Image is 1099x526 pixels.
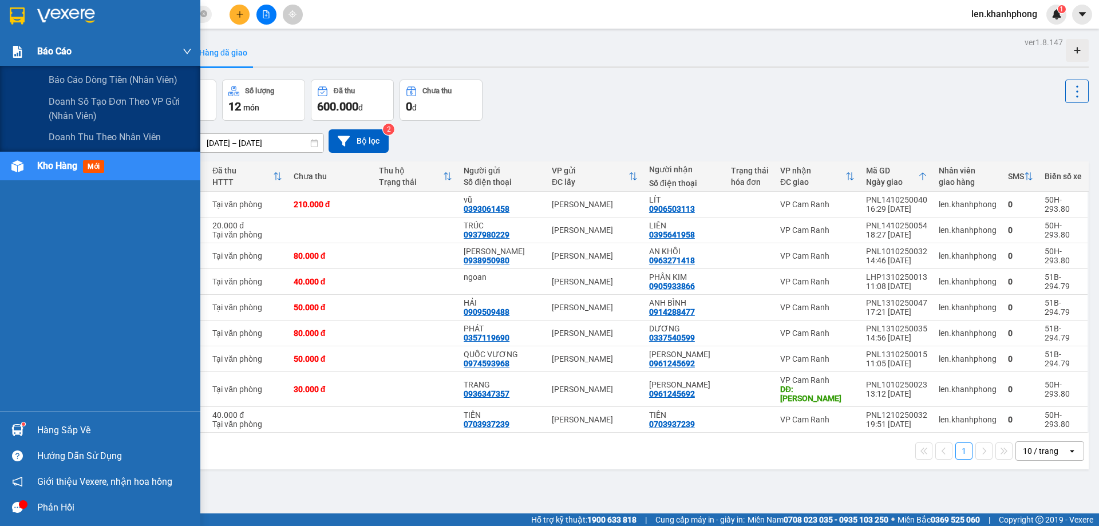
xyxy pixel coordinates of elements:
[329,129,389,153] button: Bộ lọc
[645,513,647,526] span: |
[1045,380,1082,398] div: 50H-293.80
[649,420,695,429] div: 0703937239
[649,230,695,239] div: 0395641958
[748,513,888,526] span: Miền Nam
[1066,39,1089,62] div: Tạo kho hàng mới
[49,94,192,123] span: Doanh số tạo đơn theo VP gửi (nhân viên)
[531,513,637,526] span: Hỗ trợ kỹ thuật:
[212,251,282,260] div: Tại văn phòng
[939,303,997,312] div: len.khanhphong
[649,307,695,317] div: 0914288477
[939,277,997,286] div: len.khanhphong
[464,359,509,368] div: 0974593968
[464,350,540,359] div: QUỐC VƯƠNG
[731,166,769,175] div: Trạng thái
[400,80,483,121] button: Chưa thu0đ
[406,100,412,113] span: 0
[6,6,166,27] li: [PERSON_NAME]
[866,256,927,265] div: 14:46 [DATE]
[464,177,540,187] div: Số điện thoại
[939,177,997,187] div: giao hàng
[552,226,638,235] div: [PERSON_NAME]
[1058,5,1066,13] sup: 1
[464,307,509,317] div: 0909509488
[262,10,270,18] span: file-add
[358,103,363,112] span: đ
[649,324,720,333] div: DƯƠNG
[655,513,745,526] span: Cung cấp máy in - giấy in:
[79,63,142,97] b: 293 [PERSON_NAME], PPhạm Ngũ Lão
[866,324,927,333] div: PNL1310250035
[552,415,638,424] div: [PERSON_NAME]
[212,230,282,239] div: Tại văn phòng
[780,385,855,403] div: DĐ: CAM RANH
[212,277,282,286] div: Tại văn phòng
[939,329,997,338] div: len.khanhphong
[649,389,695,398] div: 0961245692
[649,272,720,282] div: PHÂN KIM
[288,10,297,18] span: aim
[649,165,720,174] div: Người nhận
[989,513,990,526] span: |
[464,420,509,429] div: 0703937239
[256,5,276,25] button: file-add
[37,160,77,171] span: Kho hàng
[464,195,540,204] div: vũ
[12,450,23,461] span: question-circle
[780,329,855,338] div: VP Cam Ranh
[412,103,417,112] span: đ
[464,247,540,256] div: KIM DŨNG
[37,499,192,516] div: Phản hồi
[1068,446,1077,456] svg: open
[1008,277,1033,286] div: 0
[1045,195,1082,213] div: 50H-293.80
[49,73,177,87] span: Báo cáo dòng tiền (nhân viên)
[780,166,845,175] div: VP nhận
[49,130,161,144] span: Doanh thu theo nhân viên
[222,80,305,121] button: Số lượng12món
[866,272,927,282] div: LHP1310250013
[866,195,927,204] div: PNL1410250040
[866,410,927,420] div: PNL1210250032
[1025,36,1063,49] div: ver 1.8.147
[79,49,152,61] li: VP [PERSON_NAME]
[1035,516,1043,524] span: copyright
[587,515,637,524] strong: 1900 633 818
[1051,9,1062,19] img: icon-new-feature
[552,329,638,338] div: [PERSON_NAME]
[780,226,855,235] div: VP Cam Ranh
[11,424,23,436] img: warehouse-icon
[294,385,367,394] div: 30.000 đ
[245,87,274,95] div: Số lượng
[866,298,927,307] div: PNL1310250047
[12,476,23,487] span: notification
[1008,200,1033,209] div: 0
[243,103,259,112] span: món
[22,422,25,426] sup: 1
[649,179,720,188] div: Số điện thoại
[866,204,927,213] div: 16:29 [DATE]
[10,7,25,25] img: logo-vxr
[464,389,509,398] div: 0936347357
[1008,385,1033,394] div: 0
[866,350,927,359] div: PNL1310250015
[379,166,444,175] div: Thu hộ
[780,354,855,363] div: VP Cam Ranh
[552,303,638,312] div: [PERSON_NAME]
[464,272,540,282] div: ngoan
[1060,5,1064,13] span: 1
[1008,172,1024,181] div: SMS
[11,160,23,172] img: warehouse-icon
[1008,415,1033,424] div: 0
[898,513,980,526] span: Miền Bắc
[200,10,207,17] span: close-circle
[649,359,695,368] div: 0961245692
[1008,251,1033,260] div: 0
[962,7,1046,21] span: len.khanhphong
[649,380,720,389] div: LÊ TÂN
[207,161,288,192] th: Toggle SortBy
[1008,303,1033,312] div: 0
[464,204,509,213] div: 0393061458
[11,46,23,58] img: solution-icon
[228,100,241,113] span: 12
